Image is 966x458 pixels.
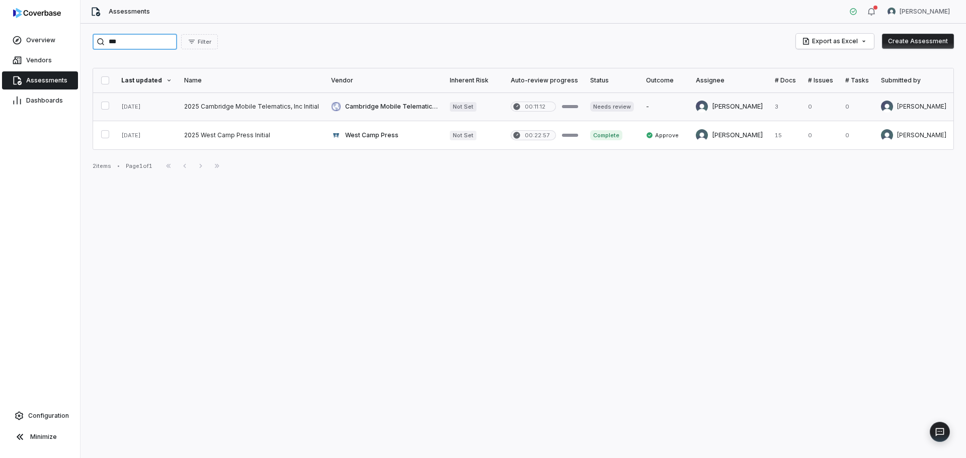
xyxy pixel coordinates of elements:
[2,31,78,49] a: Overview
[184,76,319,84] div: Name
[331,76,438,84] div: Vendor
[696,76,763,84] div: Assignee
[28,412,69,420] span: Configuration
[881,76,946,84] div: Submitted by
[845,76,869,84] div: # Tasks
[13,8,61,18] img: logo-D7KZi-bG.svg
[640,93,690,121] td: -
[2,51,78,69] a: Vendors
[900,8,950,16] span: [PERSON_NAME]
[881,129,893,141] img: Brittany Durbin avatar
[198,38,211,46] span: Filter
[590,76,634,84] div: Status
[808,76,833,84] div: # Issues
[4,407,76,425] a: Configuration
[2,91,78,110] a: Dashboards
[93,162,111,170] div: 2 items
[881,4,956,19] button: Nic Weilbacher avatar[PERSON_NAME]
[796,34,874,49] button: Export as Excel
[121,76,172,84] div: Last updated
[26,36,55,44] span: Overview
[775,76,796,84] div: # Docs
[2,71,78,89] a: Assessments
[888,8,896,16] img: Nic Weilbacher avatar
[646,76,684,84] div: Outcome
[26,97,63,105] span: Dashboards
[126,162,152,170] div: Page 1 of 1
[881,101,893,113] img: Anita Ritter avatar
[882,34,954,49] button: Create Assessment
[181,34,218,49] button: Filter
[696,129,708,141] img: Brittany Durbin avatar
[450,76,499,84] div: Inherent Risk
[696,101,708,113] img: Anita Ritter avatar
[109,8,150,16] span: Assessments
[4,427,76,447] button: Minimize
[30,433,57,441] span: Minimize
[117,162,120,169] div: •
[26,56,52,64] span: Vendors
[511,76,578,84] div: Auto-review progress
[26,76,67,84] span: Assessments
